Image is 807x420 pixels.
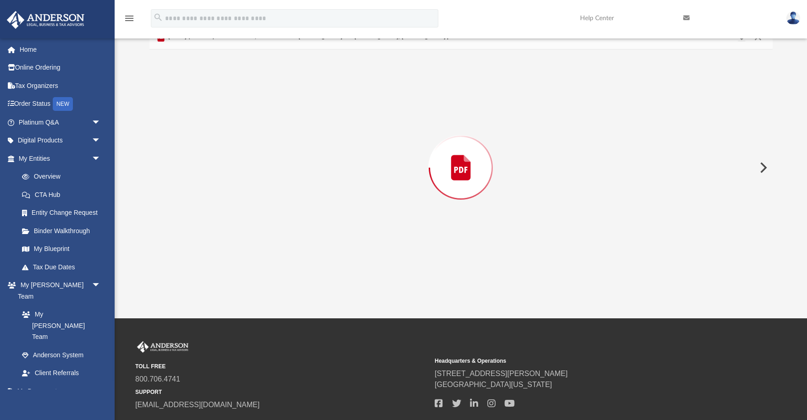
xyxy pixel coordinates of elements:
a: My Blueprint [13,240,110,258]
a: Digital Productsarrow_drop_down [6,131,115,150]
img: Anderson Advisors Platinum Portal [135,341,190,353]
a: 800.706.4741 [135,375,180,383]
a: Online Ordering [6,59,115,77]
i: search [153,12,163,22]
a: Client Referrals [13,364,110,382]
span: arrow_drop_down [92,149,110,168]
img: Anderson Advisors Platinum Portal [4,11,87,29]
a: Entity Change Request [13,204,115,222]
small: SUPPORT [135,388,428,396]
a: Home [6,40,115,59]
div: NEW [53,97,73,111]
a: Platinum Q&Aarrow_drop_down [6,113,115,131]
a: Order StatusNEW [6,95,115,114]
a: Overview [13,168,115,186]
small: Headquarters & Operations [435,357,728,365]
span: arrow_drop_down [92,131,110,150]
a: My [PERSON_NAME] Teamarrow_drop_down [6,276,110,305]
a: My [PERSON_NAME] Team [13,305,105,346]
a: My Entitiesarrow_drop_down [6,149,115,168]
a: [STREET_ADDRESS][PERSON_NAME] [435,370,568,377]
span: arrow_drop_down [92,276,110,295]
i: menu [124,13,135,24]
a: Tax Organizers [6,76,115,95]
button: Next File [752,155,773,180]
a: Anderson System [13,346,110,364]
span: arrow_drop_down [92,113,110,132]
span: arrow_drop_down [92,382,110,401]
a: menu [124,17,135,24]
a: CTA Hub [13,185,115,204]
a: [EMAIL_ADDRESS][DOMAIN_NAME] [135,401,260,409]
a: Binder Walkthrough [13,222,115,240]
a: My Documentsarrow_drop_down [6,382,110,400]
div: Preview [149,25,773,286]
small: TOLL FREE [135,362,428,371]
a: [GEOGRAPHIC_DATA][US_STATE] [435,381,552,388]
a: Tax Due Dates [13,258,115,276]
img: User Pic [786,11,800,25]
